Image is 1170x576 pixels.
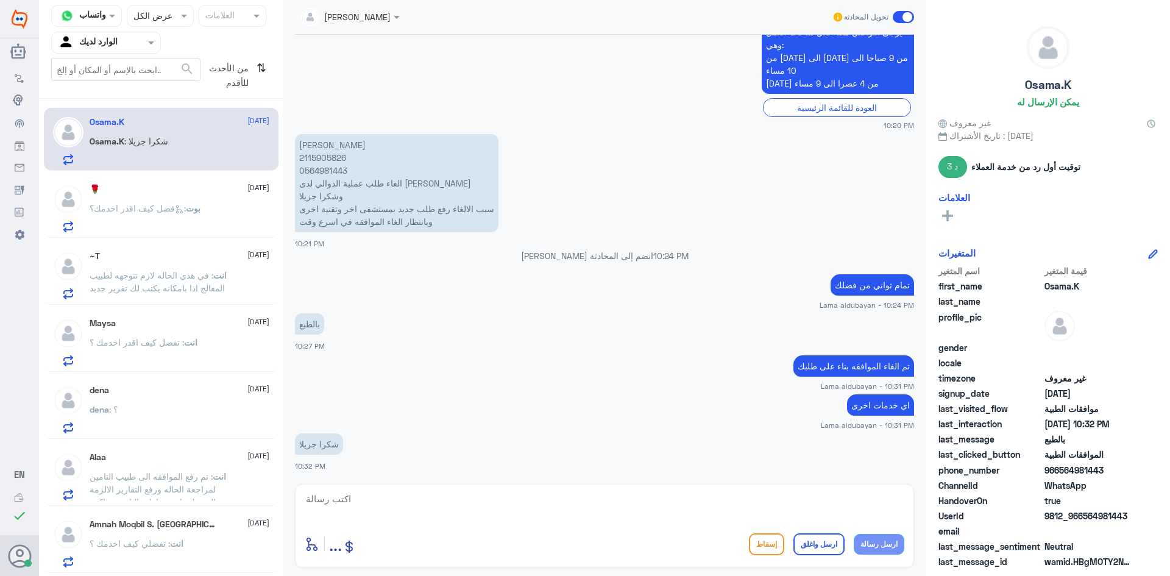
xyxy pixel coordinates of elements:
[847,394,914,416] p: 12/8/2025, 10:31 PM
[295,462,325,470] span: 10:32 PM
[938,357,1042,369] span: locale
[1044,525,1133,538] span: null
[1044,540,1133,553] span: 0
[295,240,324,247] span: 10:21 PM
[90,251,100,261] h5: ~T
[938,129,1158,142] span: تاريخ الأشتراك : [DATE]
[90,471,220,520] span: : تم رفع الموافقه الى طبيب التامين لمراجعة الحاله ورفع التقارير الالزمه والرد على استفسارات التام...
[938,540,1042,553] span: last_message_sentiment
[53,385,83,416] img: defaultAdmin.png
[124,136,168,146] span: : شكرا جزيلا
[247,115,269,126] span: [DATE]
[971,160,1080,173] span: توقيت أول رد من خدمة العملاء
[90,385,109,396] h5: dena
[821,420,914,430] span: Lama aldubayan - 10:31 PM
[295,342,325,350] span: 10:27 PM
[1044,494,1133,507] span: true
[184,337,197,347] span: انت
[831,274,914,296] p: 12/8/2025, 10:24 PM
[938,525,1042,538] span: email
[938,433,1042,446] span: last_message
[938,448,1042,461] span: last_clicked_button
[1044,357,1133,369] span: null
[1044,387,1133,400] span: 2025-08-12T16:14:31.649Z
[180,59,194,79] button: search
[1044,402,1133,415] span: موافقات الطبية
[938,295,1042,308] span: last_name
[90,538,170,549] span: : تفضلي كيف اخدمك ؟
[1044,265,1133,277] span: قيمة المتغير
[938,418,1042,430] span: last_interaction
[1025,78,1071,92] h5: Osama.K
[14,468,25,481] button: EN
[53,318,83,349] img: defaultAdmin.png
[820,300,914,310] span: Lama aldubayan - 10:24 PM
[52,59,200,80] input: ابحث بالإسم أو المكان أو إلخ..
[938,265,1042,277] span: اسم المتغير
[170,538,183,549] span: انت
[295,433,343,455] p: 12/8/2025, 10:32 PM
[12,9,27,29] img: Widebot Logo
[90,136,124,146] span: Osama.K
[295,313,324,335] p: 12/8/2025, 10:27 PM
[329,533,342,555] span: ...
[53,117,83,148] img: defaultAdmin.png
[90,203,186,213] span: : فضل كيف اقدر اخدمك؟
[1044,555,1133,568] span: wamid.HBgMOTY2NTY0OTgxNDQzFQIAEhgUM0FGNTlCMjUzOTBDNkExQjE4N0MA
[938,280,1042,293] span: first_name
[14,469,25,480] span: EN
[58,34,76,52] img: yourInbox.svg
[884,120,914,130] span: 10:20 PM
[213,270,227,280] span: انت
[821,381,914,391] span: Lama aldubayan - 10:31 PM
[53,184,83,215] img: defaultAdmin.png
[938,247,976,258] h6: المتغيرات
[938,510,1042,522] span: UserId
[1044,372,1133,385] span: غير معروف
[749,533,784,555] button: إسقاط
[938,192,970,203] h6: العلامات
[12,508,27,523] i: check
[186,203,200,213] span: بوت
[793,355,914,377] p: 12/8/2025, 10:31 PM
[247,249,269,260] span: [DATE]
[90,318,116,329] h5: Maysa
[938,156,967,178] span: 3 د
[247,383,269,394] span: [DATE]
[58,7,76,25] img: whatsapp.png
[180,62,194,76] span: search
[204,9,235,24] div: العلامات
[213,471,226,482] span: انت
[938,341,1042,354] span: gender
[763,98,911,117] div: العودة للقائمة الرئيسية
[53,452,83,483] img: defaultAdmin.png
[247,182,269,193] span: [DATE]
[247,450,269,461] span: [DATE]
[90,117,124,127] h5: Osama.K
[653,251,689,261] span: 10:24 PM
[762,21,914,94] p: 12/8/2025, 10:20 PM
[53,519,83,550] img: defaultAdmin.png
[1044,479,1133,492] span: 2
[1044,510,1133,522] span: 9812_966564981443
[1044,433,1133,446] span: بالطبع
[793,533,845,555] button: ارسل واغلق
[90,337,184,347] span: : تفضل كيف اقدر اخدمك ؟
[1044,418,1133,430] span: 2025-08-12T19:32:09.9388371Z
[329,530,342,558] button: ...
[938,464,1042,477] span: phone_number
[938,402,1042,415] span: last_visited_flow
[90,270,225,293] span: : في هذي الحاله لازم تتوجهه لطبيب المعالج اذا بامكانه يكتب لك تقرير جديد
[200,58,252,93] span: من الأحدث للأقدم
[247,517,269,528] span: [DATE]
[257,58,266,89] i: ⇅
[938,555,1042,568] span: last_message_id
[938,116,991,129] span: غير معروف
[938,479,1042,492] span: ChannelId
[90,452,106,463] h5: Alaa
[90,184,100,194] h5: 🌹
[844,12,888,23] span: تحويل المحادثة
[1044,448,1133,461] span: الموافقات الطبية
[938,494,1042,507] span: HandoverOn
[53,251,83,282] img: defaultAdmin.png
